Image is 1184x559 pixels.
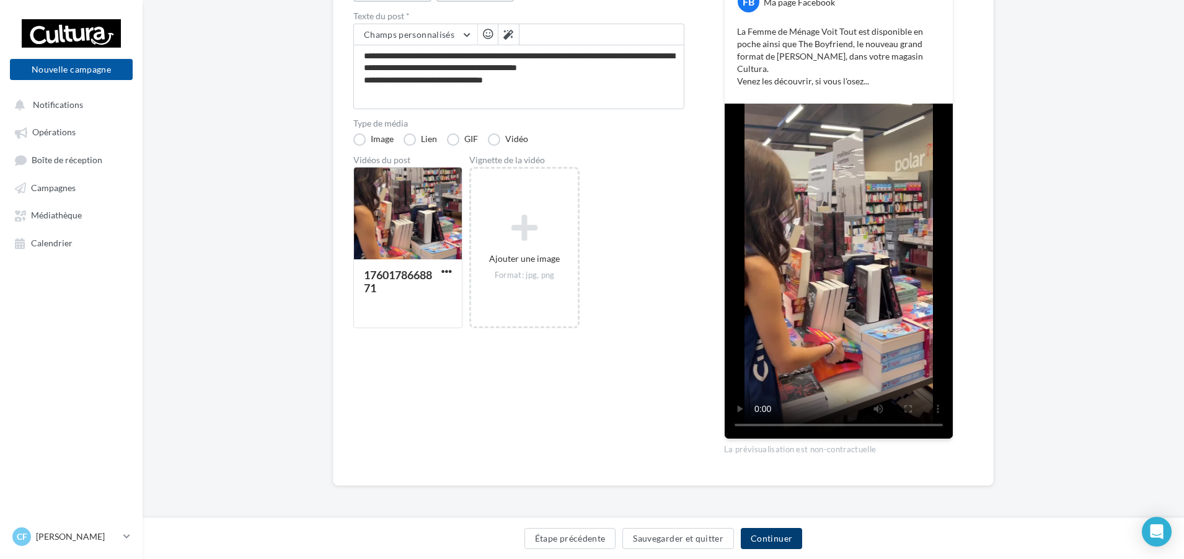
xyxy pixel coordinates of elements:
[724,439,953,455] div: La prévisualisation est non-contractuelle
[488,133,528,146] label: Vidéo
[36,530,118,543] p: [PERSON_NAME]
[353,156,462,164] div: Vidéos du post
[469,156,580,164] div: Vignette de la vidéo
[524,528,616,549] button: Étape précédente
[32,154,102,165] span: Boîte de réception
[7,93,130,115] button: Notifications
[737,25,940,87] p: La Femme de Ménage Voit Tout est disponible en poche ainsi que The Boyfriend, le nouveau grand fo...
[17,530,27,543] span: CF
[32,127,76,138] span: Opérations
[364,268,432,295] div: 1760178668871
[7,231,135,254] a: Calendrier
[7,148,135,171] a: Boîte de réception
[364,29,454,40] span: Champs personnalisés
[404,133,437,146] label: Lien
[33,99,83,110] span: Notifications
[7,176,135,199] a: Campagnes
[354,24,477,45] button: Champs personnalisés
[622,528,734,549] button: Sauvegarder et quitter
[1142,517,1172,547] div: Open Intercom Messenger
[7,203,135,226] a: Médiathèque
[31,210,82,221] span: Médiathèque
[31,182,76,193] span: Campagnes
[447,133,478,146] label: GIF
[353,12,684,20] label: Texte du post *
[353,133,394,146] label: Image
[7,120,135,143] a: Opérations
[741,528,802,549] button: Continuer
[353,119,684,128] label: Type de média
[10,525,133,548] a: CF [PERSON_NAME]
[10,59,133,80] button: Nouvelle campagne
[31,238,73,248] span: Calendrier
